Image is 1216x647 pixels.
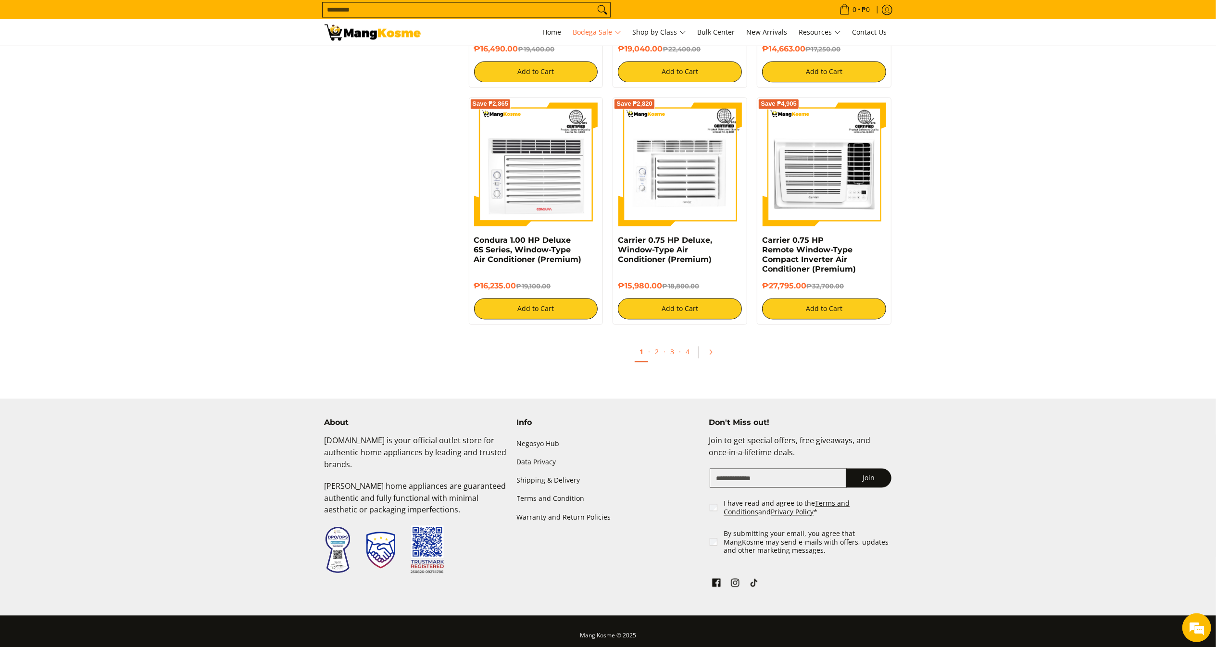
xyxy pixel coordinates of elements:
[665,342,679,361] a: 3
[747,27,788,37] span: New Arrivals
[635,342,648,362] a: 1
[648,347,650,356] span: ·
[650,342,664,361] a: 2
[728,576,742,592] a: See Mang Kosme on Instagram
[799,26,841,38] span: Resources
[517,453,700,472] a: Data Privacy
[616,101,652,107] span: Save ₱2,820
[681,342,694,361] a: 4
[474,236,582,264] a: Condura 1.00 HP Deluxe 6S Series, Window-Type Air Conditioner (Premium)
[618,61,742,82] button: Add to Cart
[516,282,551,290] del: ₱19,100.00
[848,19,892,45] a: Contact Us
[762,236,856,274] a: Carrier 0.75 HP Remote Window-Type Compact Inverter Air Conditioner (Premium)
[762,281,886,291] h6: ₱27,795.00
[474,61,598,82] button: Add to Cart
[724,498,850,516] a: Terms and Conditions
[794,19,846,45] a: Resources
[573,26,621,38] span: Bodega Sale
[517,418,700,427] h4: Info
[618,44,742,54] h6: ₱19,040.00
[474,44,598,54] h6: ₱16,490.00
[762,44,886,54] h6: ₱14,663.00
[473,101,509,107] span: Save ₱2,865
[325,480,507,525] p: [PERSON_NAME] home appliances are guaranteed authentic and fully functional with minimal aestheti...
[698,27,735,37] span: Bulk Center
[771,507,814,516] a: Privacy Policy
[517,490,700,508] a: Terms and Condition
[464,339,897,370] ul: Pagination
[742,19,792,45] a: New Arrivals
[662,282,699,290] del: ₱18,800.00
[618,298,742,319] button: Add to Cart
[837,4,873,15] span: •
[852,6,858,13] span: 0
[762,102,886,226] img: Carrier 0.75 HP Remote Window-Type Compact Inverter Air Conditioner (Premium)
[710,576,723,592] a: See Mang Kosme on Facebook
[411,525,444,574] img: Trustmark QR
[618,281,742,291] h6: ₱15,980.00
[618,236,712,264] a: Carrier 0.75 HP Deluxe, Window-Type Air Conditioner (Premium)
[747,576,761,592] a: See Mang Kosme on TikTok
[724,499,892,516] label: I have read and agree to the and *
[325,418,507,427] h4: About
[568,19,626,45] a: Bodega Sale
[806,282,844,290] del: ₱32,700.00
[325,630,892,647] p: Mang Kosme © 2025
[325,435,507,480] p: [DOMAIN_NAME] is your official outlet store for authentic home appliances by leading and trusted ...
[518,45,555,53] del: ₱19,400.00
[663,45,701,53] del: ₱22,400.00
[517,435,700,453] a: Negosyo Hub
[618,102,742,226] img: Carrier 0.75 HP Deluxe, Window-Type Air Conditioner (Premium)
[762,61,886,82] button: Add to Cart
[474,281,598,291] h6: ₱16,235.00
[762,298,886,319] button: Add to Cart
[852,27,887,37] span: Contact Us
[693,19,740,45] a: Bulk Center
[805,45,840,53] del: ₱17,250.00
[366,532,395,568] img: Trustmark Seal
[517,472,700,490] a: Shipping & Delivery
[861,6,872,13] span: ₱0
[543,27,562,37] span: Home
[709,418,891,427] h4: Don't Miss out!
[474,298,598,319] button: Add to Cart
[664,347,665,356] span: ·
[628,19,691,45] a: Shop by Class
[709,435,891,468] p: Join to get special offers, free giveaways, and once-in-a-lifetime deals.
[679,347,681,356] span: ·
[517,508,700,526] a: Warranty and Return Policies
[325,526,351,573] img: Data Privacy Seal
[474,102,598,226] img: Condura 1.00 HP Deluxe 6S Series, Window-Type Air Conditioner (Premium)
[761,101,797,107] span: Save ₱4,905
[595,2,610,17] button: Search
[430,19,892,45] nav: Main Menu
[325,24,421,40] img: Bodega Sale l Mang Kosme: Cost-Efficient &amp; Quality Home Appliances
[633,26,686,38] span: Shop by Class
[724,529,892,555] label: By submitting your email, you agree that MangKosme may send e-mails with offers, updates and othe...
[538,19,566,45] a: Home
[846,468,891,487] button: Join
